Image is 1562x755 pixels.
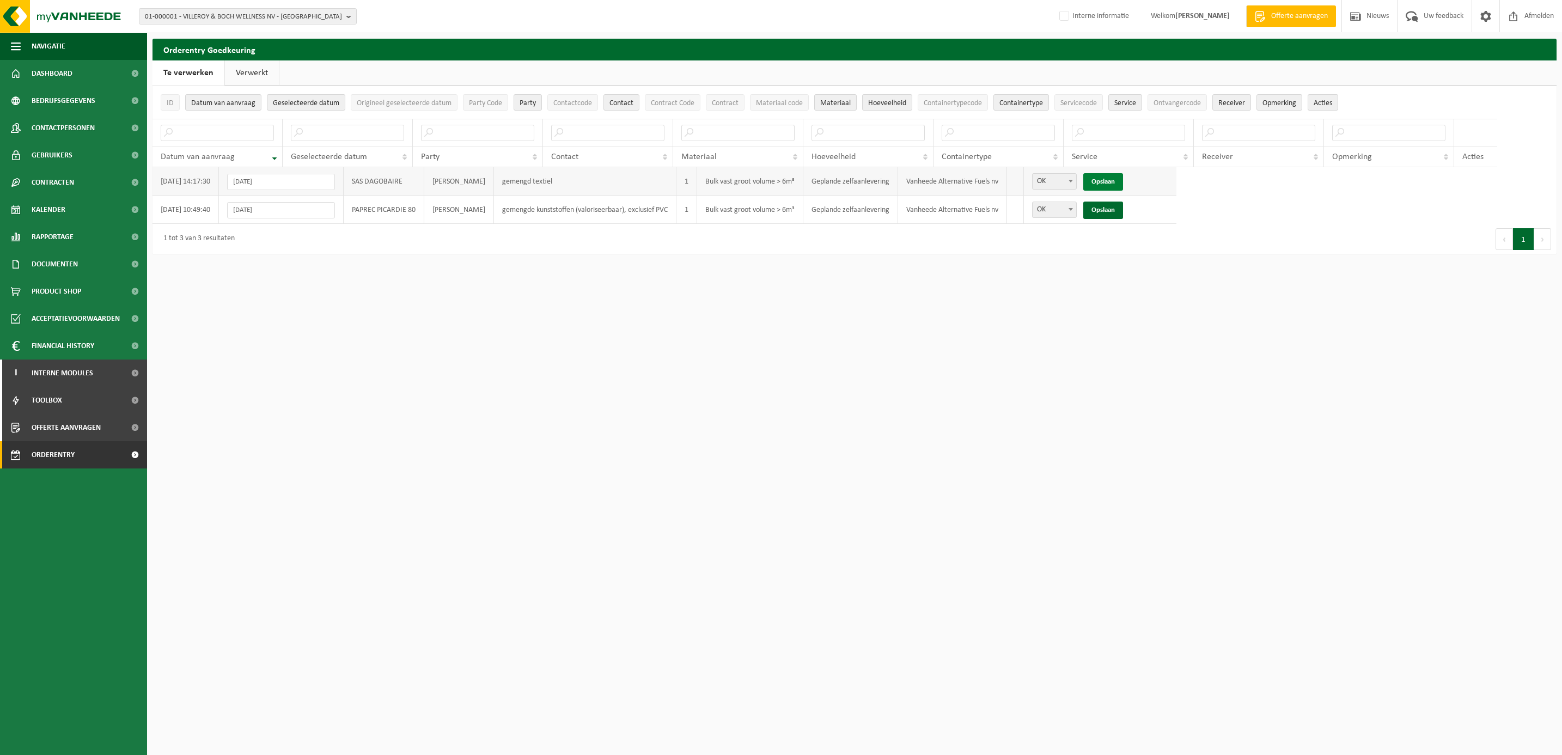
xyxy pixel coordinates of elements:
span: I [11,360,21,387]
span: Opmerking [1332,153,1372,161]
td: [DATE] 14:17:30 [152,167,219,196]
a: Verwerkt [225,60,279,86]
span: Service [1114,99,1136,107]
span: Offerte aanvragen [1268,11,1331,22]
td: SAS DAGOBAIRE [344,167,424,196]
td: Geplande zelfaanlevering [803,196,898,224]
button: OpmerkingOpmerking: Activate to sort [1256,94,1302,111]
span: Materiaal code [756,99,803,107]
button: ReceiverReceiver: Activate to sort [1212,94,1251,111]
span: Receiver [1218,99,1245,107]
span: OK [1033,202,1076,217]
span: Contract [712,99,739,107]
button: PartyParty: Activate to sort [514,94,542,111]
span: Geselecteerde datum [291,153,367,161]
button: Origineel geselecteerde datumOrigineel geselecteerde datum: Activate to sort [351,94,457,111]
span: Toolbox [32,387,62,414]
td: Geplande zelfaanlevering [803,167,898,196]
span: Service [1072,153,1097,161]
strong: [PERSON_NAME] [1175,12,1230,20]
button: ContactContact: Activate to sort [603,94,639,111]
span: Party Code [469,99,502,107]
span: Contactcode [553,99,592,107]
span: Opmerking [1262,99,1296,107]
span: Product Shop [32,278,81,305]
span: Interne modules [32,360,93,387]
a: Opslaan [1083,173,1123,191]
button: HoeveelheidHoeveelheid: Activate to sort [862,94,912,111]
span: Receiver [1202,153,1233,161]
button: Next [1534,228,1551,250]
td: Bulk vast groot volume > 6m³ [697,167,803,196]
span: 01-000001 - VILLEROY & BOCH WELLNESS NV - [GEOGRAPHIC_DATA] [145,9,342,25]
button: Acties [1308,94,1338,111]
span: Geselecteerde datum [273,99,339,107]
button: Previous [1496,228,1513,250]
td: [PERSON_NAME] [424,196,494,224]
td: Bulk vast groot volume > 6m³ [697,196,803,224]
button: Geselecteerde datumGeselecteerde datum: Activate to sort [267,94,345,111]
button: MateriaalMateriaal: Activate to sort [814,94,857,111]
button: ServicecodeServicecode: Activate to sort [1054,94,1103,111]
button: ServiceService: Activate to sort [1108,94,1142,111]
button: ContractContract: Activate to sort [706,94,745,111]
span: Contact [609,99,633,107]
span: Contactpersonen [32,114,95,142]
td: PAPREC PICARDIE 80 [344,196,424,224]
span: Containertypecode [924,99,982,107]
div: 1 tot 3 van 3 resultaten [158,229,235,249]
td: 1 [676,196,697,224]
span: Materiaal [820,99,851,107]
span: Acceptatievoorwaarden [32,305,120,332]
span: Kalender [32,196,65,223]
span: Financial History [32,332,94,360]
span: OK [1032,202,1077,218]
span: Offerte aanvragen [32,414,101,441]
span: Party [520,99,536,107]
td: gemengde kunststoffen (valoriseerbaar), exclusief PVC [494,196,676,224]
button: Party CodeParty Code: Activate to sort [463,94,508,111]
td: Vanheede Alternative Fuels nv [898,167,1007,196]
a: Te verwerken [152,60,224,86]
h2: Orderentry Goedkeuring [152,39,1557,60]
td: [DATE] 10:49:40 [152,196,219,224]
span: OK [1032,173,1077,190]
button: Datum van aanvraagDatum van aanvraag: Activate to remove sorting [185,94,261,111]
button: Materiaal codeMateriaal code: Activate to sort [750,94,809,111]
span: Party [421,153,440,161]
a: Opslaan [1083,202,1123,219]
td: [PERSON_NAME] [424,167,494,196]
span: Gebruikers [32,142,72,169]
span: Documenten [32,251,78,278]
button: 01-000001 - VILLEROY & BOCH WELLNESS NV - [GEOGRAPHIC_DATA] [139,8,357,25]
td: gemengd textiel [494,167,676,196]
span: Hoeveelheid [868,99,906,107]
button: IDID: Activate to sort [161,94,180,111]
button: ContainertypeContainertype: Activate to sort [993,94,1049,111]
button: Contract CodeContract Code: Activate to sort [645,94,700,111]
td: Vanheede Alternative Fuels nv [898,196,1007,224]
span: Datum van aanvraag [191,99,255,107]
span: Contract Code [651,99,694,107]
button: 1 [1513,228,1534,250]
span: Containertype [942,153,992,161]
span: Materiaal [681,153,717,161]
span: Rapportage [32,223,74,251]
span: Contracten [32,169,74,196]
label: Interne informatie [1057,8,1129,25]
span: Servicecode [1060,99,1097,107]
span: Ontvangercode [1154,99,1201,107]
button: OntvangercodeOntvangercode: Activate to sort [1148,94,1207,111]
span: Contact [551,153,578,161]
button: ContactcodeContactcode: Activate to sort [547,94,598,111]
button: ContainertypecodeContainertypecode: Activate to sort [918,94,988,111]
span: Dashboard [32,60,72,87]
span: Acties [1314,99,1332,107]
a: Offerte aanvragen [1246,5,1336,27]
span: Containertype [999,99,1043,107]
span: Datum van aanvraag [161,153,235,161]
span: Origineel geselecteerde datum [357,99,451,107]
span: Bedrijfsgegevens [32,87,95,114]
span: Orderentry Goedkeuring [32,441,123,468]
span: Navigatie [32,33,65,60]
